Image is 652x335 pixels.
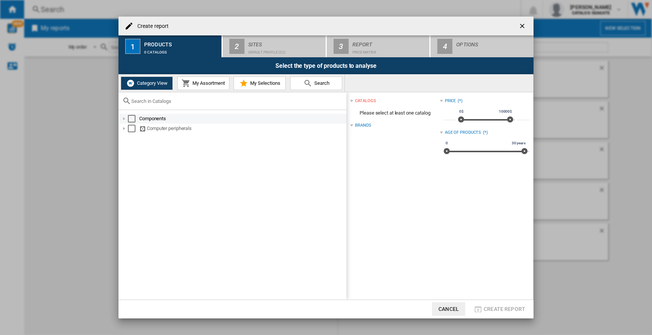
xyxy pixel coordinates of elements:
button: Cancel [432,302,465,316]
button: 1 Products 0 catalogs [118,35,222,57]
div: 1 [125,39,140,54]
img: wiser-icon-white.png [126,79,135,88]
button: Category View [121,76,173,90]
button: 4 Options [431,35,534,57]
h4: Create report [134,23,169,30]
div: Default profile (22) [248,46,323,54]
div: Computer peripherals [139,125,345,132]
button: 3 Report Price Matrix [327,35,431,57]
span: Create report [484,306,525,312]
button: My Assortment [177,76,229,90]
div: Report [352,38,427,46]
div: 4 [437,39,452,54]
div: Age of products [445,130,481,136]
button: My Selections [234,76,286,90]
span: 0$ [458,109,465,115]
button: Search [290,76,342,90]
button: Create report [471,302,527,316]
div: Select the type of products to analyse [118,57,534,74]
md-checkbox: Select [128,125,139,132]
md-checkbox: Select [128,115,139,122]
div: Sites [248,38,323,46]
div: 3 [334,39,349,54]
input: Search in Catalogs [131,98,343,104]
span: My Assortment [191,80,225,86]
div: Price Matrix [352,46,427,54]
div: 0 catalogs [144,46,218,54]
span: 30 years [511,140,527,146]
span: Please select at least one catalog [350,106,440,120]
div: Products [144,38,218,46]
button: getI18NText('BUTTONS.CLOSE_DIALOG') [515,18,531,34]
div: Price [445,98,456,104]
span: My Selections [248,80,280,86]
span: Search [312,80,329,86]
span: Category View [135,80,168,86]
button: 2 Sites Default profile (22) [223,35,326,57]
span: 10000$ [498,109,513,115]
div: catalogs [355,98,376,104]
span: 0 [444,140,449,146]
div: 2 [229,39,244,54]
div: Options [456,38,531,46]
div: Brands [355,122,371,128]
div: Components [139,115,345,122]
ng-md-icon: getI18NText('BUTTONS.CLOSE_DIALOG') [518,22,527,31]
